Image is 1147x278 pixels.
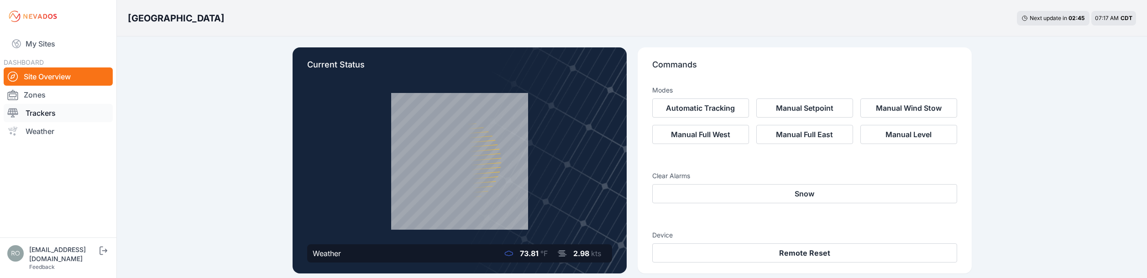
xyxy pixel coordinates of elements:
[652,184,957,203] button: Snow
[573,249,589,258] span: 2.98
[1030,15,1067,21] span: Next update in
[1095,15,1119,21] span: 07:17 AM
[756,98,853,118] button: Manual Setpoint
[540,249,548,258] span: °F
[652,243,957,263] button: Remote Reset
[4,86,113,104] a: Zones
[652,171,957,180] h3: Clear Alarms
[1121,15,1132,21] span: CDT
[128,12,225,25] h3: [GEOGRAPHIC_DATA]
[4,58,44,66] span: DASHBOARD
[7,245,24,262] img: rono@prim.com
[652,125,749,144] button: Manual Full West
[7,9,58,24] img: Nevados
[591,249,601,258] span: kts
[652,98,749,118] button: Automatic Tracking
[4,104,113,122] a: Trackers
[652,58,957,78] p: Commands
[4,122,113,140] a: Weather
[29,263,55,270] a: Feedback
[860,125,957,144] button: Manual Level
[4,33,113,55] a: My Sites
[307,58,612,78] p: Current Status
[4,67,113,86] a: Site Overview
[652,231,957,240] h3: Device
[520,249,539,258] span: 73.81
[1068,15,1085,22] div: 02 : 45
[313,248,341,259] div: Weather
[29,245,98,263] div: [EMAIL_ADDRESS][DOMAIN_NAME]
[860,98,957,118] button: Manual Wind Stow
[756,125,853,144] button: Manual Full East
[652,86,673,95] h3: Modes
[128,6,225,30] nav: Breadcrumb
